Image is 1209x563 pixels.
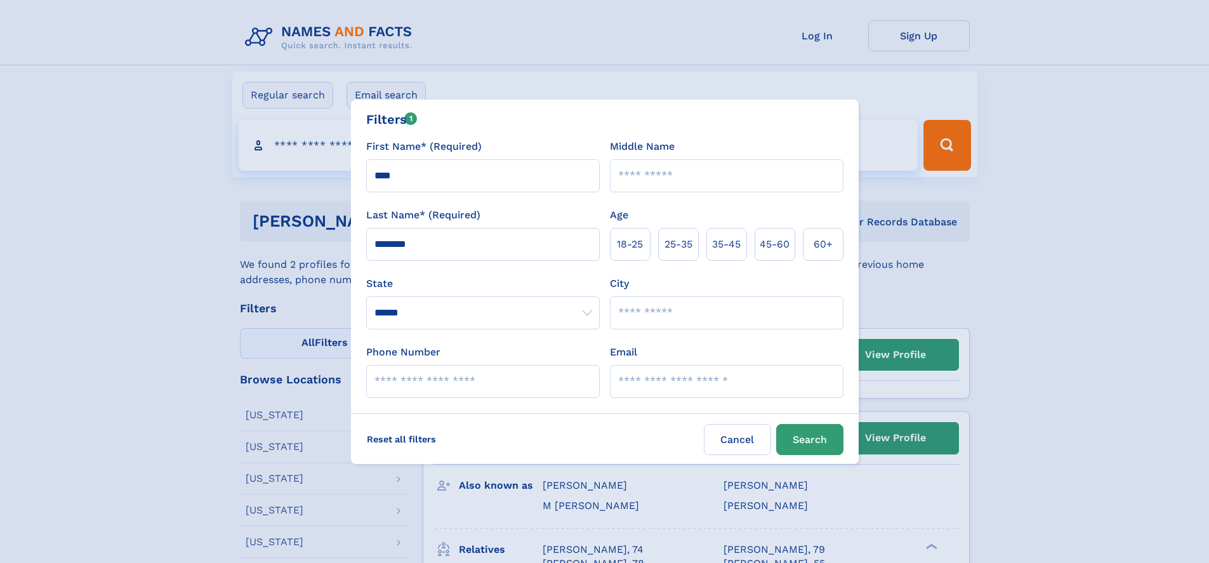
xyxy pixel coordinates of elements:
[610,208,628,223] label: Age
[366,345,440,360] label: Phone Number
[712,237,741,252] span: 35‑45
[760,237,789,252] span: 45‑60
[366,276,600,291] label: State
[776,424,843,455] button: Search
[814,237,833,252] span: 60+
[610,345,637,360] label: Email
[359,424,444,454] label: Reset all filters
[366,110,418,129] div: Filters
[664,237,692,252] span: 25‑35
[704,424,771,455] label: Cancel
[610,139,675,154] label: Middle Name
[366,208,480,223] label: Last Name* (Required)
[610,276,629,291] label: City
[366,139,482,154] label: First Name* (Required)
[617,237,643,252] span: 18‑25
